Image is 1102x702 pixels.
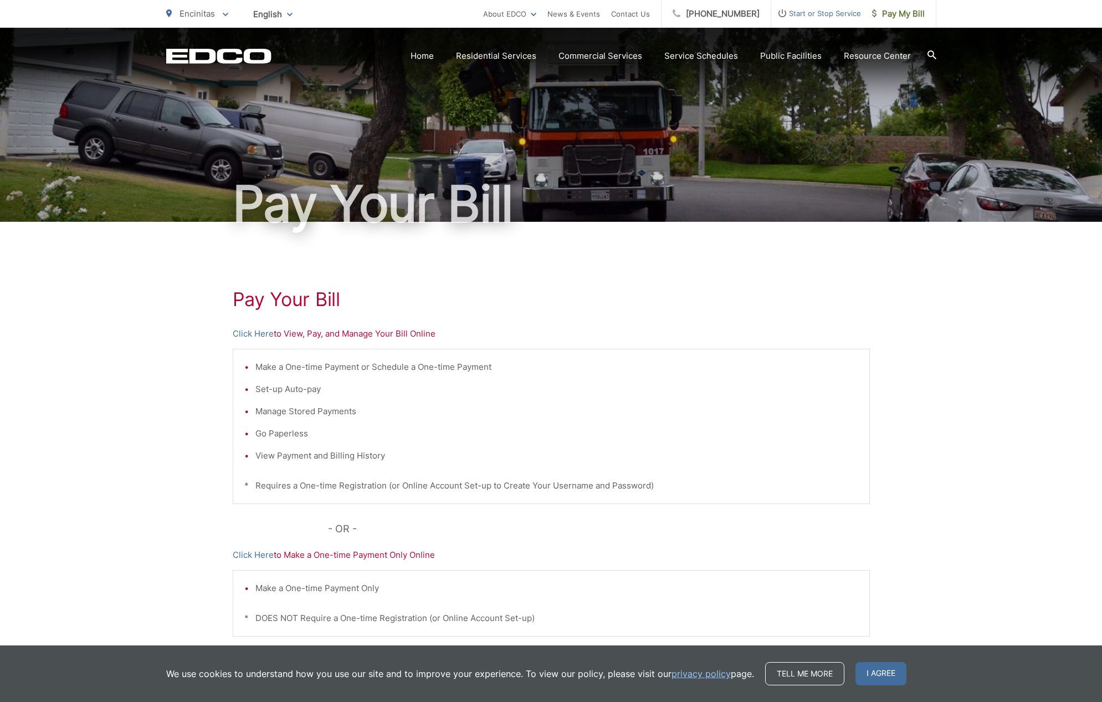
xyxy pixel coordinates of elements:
[547,7,600,21] a: News & Events
[255,383,858,396] li: Set-up Auto-pay
[255,360,858,374] li: Make a One-time Payment or Schedule a One-time Payment
[855,662,906,685] span: I agree
[456,49,536,63] a: Residential Services
[166,667,754,680] p: We use cookies to understand how you use our site and to improve your experience. To view our pol...
[411,49,434,63] a: Home
[872,7,925,21] span: Pay My Bill
[765,662,844,685] a: Tell me more
[611,7,650,21] a: Contact Us
[255,449,858,462] li: View Payment and Billing History
[180,8,215,19] span: Encinitas
[166,48,271,64] a: EDCD logo. Return to the homepage.
[244,479,858,492] p: * Requires a One-time Registration (or Online Account Set-up to Create Your Username and Password)
[255,427,858,440] li: Go Paperless
[244,612,858,625] p: * DOES NOT Require a One-time Registration (or Online Account Set-up)
[844,49,911,63] a: Resource Center
[233,548,870,562] p: to Make a One-time Payment Only Online
[760,49,822,63] a: Public Facilities
[483,7,536,21] a: About EDCO
[233,288,870,311] h1: Pay Your Bill
[233,327,870,340] p: to View, Pay, and Manage Your Bill Online
[328,521,870,537] p: - OR -
[166,176,936,232] h1: Pay Your Bill
[245,4,301,24] span: English
[233,548,274,562] a: Click Here
[664,49,738,63] a: Service Schedules
[233,327,274,340] a: Click Here
[672,667,731,680] a: privacy policy
[558,49,642,63] a: Commercial Services
[255,582,858,595] li: Make a One-time Payment Only
[255,405,858,418] li: Manage Stored Payments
